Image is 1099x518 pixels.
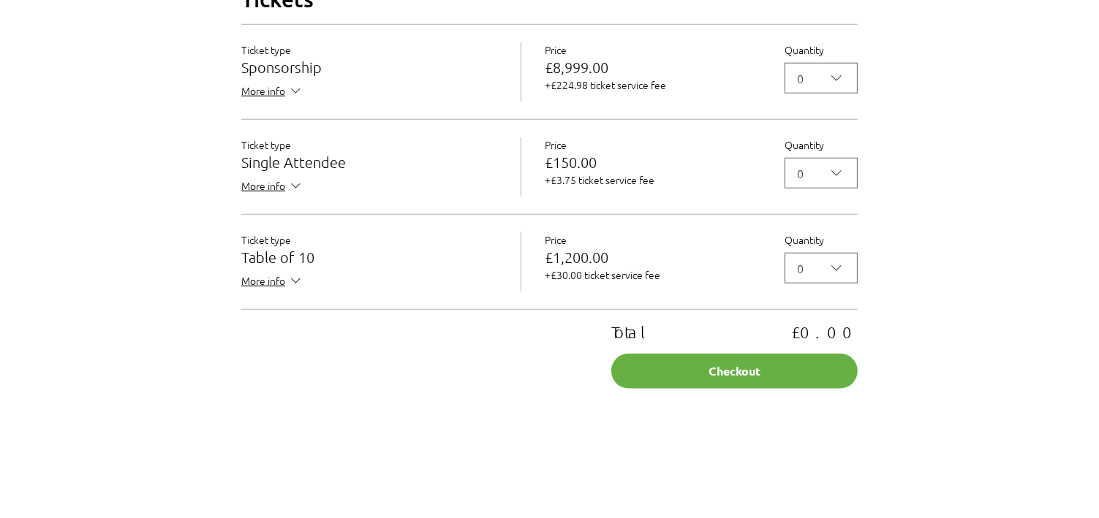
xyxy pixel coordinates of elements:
[241,155,497,170] h3: Single Attendee
[545,137,567,152] span: Price
[545,42,567,57] span: Price
[785,232,858,247] label: Quantity
[785,42,858,57] label: Quantity
[791,324,858,339] p: £0.00
[241,250,497,264] h3: Table of 10
[241,232,291,247] span: Ticket type
[545,155,761,170] p: £150.00
[611,354,858,389] button: Checkout
[797,69,804,87] div: 0
[241,137,291,152] span: Ticket type
[241,60,497,75] h3: Sponsorship
[241,83,303,102] button: More info
[545,77,761,92] p: +£224.98 ticket service fee
[545,172,761,187] p: +£3.75 ticket service fee
[545,250,761,264] p: £1,200.00
[241,178,303,197] button: More info
[797,259,804,277] div: 0
[545,267,761,282] p: +£30.00 ticket service fee
[611,324,650,339] p: Total
[241,42,291,57] span: Ticket type
[785,137,858,152] label: Quantity
[797,164,804,182] div: 0
[545,60,761,75] p: £8,999.00
[241,273,303,292] button: More info
[545,232,567,247] span: Price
